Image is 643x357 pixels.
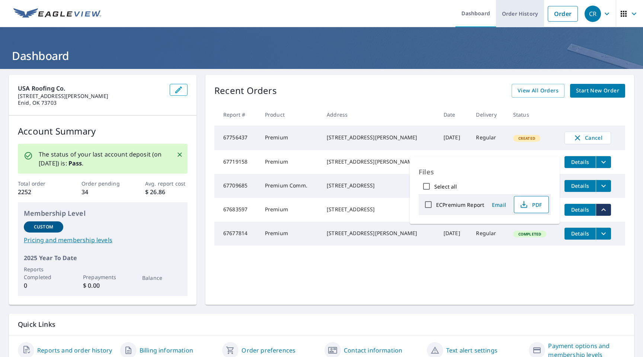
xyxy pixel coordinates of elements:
p: Reports Completed [24,265,63,281]
span: Completed [514,231,546,237]
p: Avg. report cost [145,180,188,187]
span: Start New Order [576,86,619,95]
p: $ 26.86 [145,187,188,196]
th: Delivery [470,104,507,126]
span: Details [569,182,591,189]
td: Regular [470,126,507,150]
td: 67719158 [214,150,259,174]
button: detailsBtn-67677814 [564,228,596,240]
td: [DATE] [438,126,470,150]
p: 34 [81,187,124,196]
th: Date [438,104,470,126]
p: [STREET_ADDRESS][PERSON_NAME] [18,93,164,99]
a: Start New Order [570,84,625,98]
th: Status [507,104,559,126]
button: filesDropdownBtn-67683597 [596,204,611,216]
p: Files [419,165,551,178]
p: The status of your last account deposit (on [DATE]) is: . [39,150,167,168]
a: Order preferences [241,346,295,355]
a: Reports and order history [37,346,112,355]
a: Contact information [344,346,402,355]
td: [DATE] [438,150,470,174]
a: Billing information [140,346,193,355]
a: Order [548,6,578,22]
p: Account Summary [18,124,188,138]
td: Premium [259,126,321,150]
p: USA Roofing Co. [18,84,164,93]
p: Membership Level [24,208,182,218]
button: filesDropdownBtn-67677814 [596,228,611,240]
button: Cancel [564,132,611,144]
button: filesDropdownBtn-67709685 [596,180,611,192]
button: detailsBtn-67719158 [564,156,596,168]
label: Select all [434,183,457,190]
span: Details [569,230,591,237]
button: detailsBtn-67709685 [564,180,596,192]
div: [STREET_ADDRESS] [327,206,432,213]
p: Order pending [81,180,124,187]
span: Details [569,206,591,213]
p: $ 0.00 [83,281,122,290]
td: Regular [470,150,507,174]
th: Address [321,104,438,126]
p: Custom [34,224,53,230]
td: Regular [470,222,507,246]
span: PDF [519,200,543,209]
div: CR [585,6,601,22]
div: [STREET_ADDRESS][PERSON_NAME] [327,230,432,237]
p: Recent Orders [214,84,277,98]
span: Details [569,158,591,165]
th: Report # [214,104,259,126]
td: 67677814 [214,222,259,246]
button: detailsBtn-67683597 [564,204,596,216]
span: Created [514,136,540,141]
td: 67756437 [214,126,259,150]
img: EV Logo [13,8,101,19]
td: 67683597 [214,198,259,222]
td: Premium Comm. [259,174,321,198]
a: Text alert settings [446,346,498,355]
td: Premium [259,222,321,246]
td: [DATE] [438,222,470,246]
p: Enid, OK 73703 [18,99,164,106]
div: [STREET_ADDRESS][PERSON_NAME] [327,134,432,141]
span: Cancel [572,133,603,142]
span: Email [490,201,508,208]
div: [STREET_ADDRESS][PERSON_NAME] [327,158,432,165]
p: Total order [18,180,60,187]
button: Email [487,199,511,211]
p: Quick Links [18,320,625,329]
p: 2252 [18,187,60,196]
h1: Dashboard [9,48,634,63]
button: filesDropdownBtn-67719158 [596,156,611,168]
div: [STREET_ADDRESS] [327,182,432,189]
b: Pass [68,159,82,167]
span: View All Orders [518,86,559,95]
td: 67709685 [214,174,259,198]
p: 2025 Year To Date [24,253,182,262]
button: PDF [514,196,549,213]
td: Premium [259,150,321,174]
p: Balance [142,274,182,282]
td: Premium [259,198,321,222]
button: Close [175,150,185,159]
a: Pricing and membership levels [24,236,182,244]
a: View All Orders [512,84,564,98]
th: Product [259,104,321,126]
p: 0 [24,281,63,290]
p: Prepayments [83,273,122,281]
label: ECPremium Report [436,201,484,208]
